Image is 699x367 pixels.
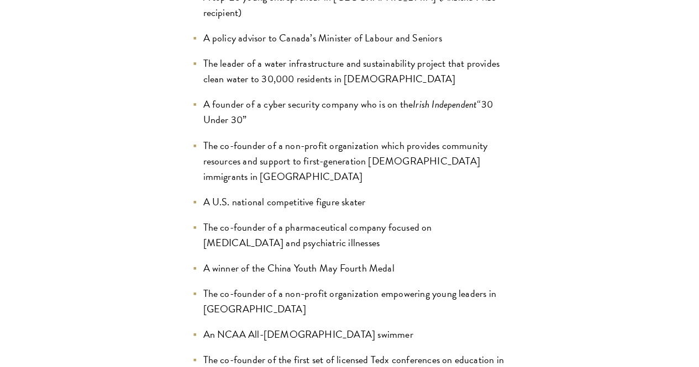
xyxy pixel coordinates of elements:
li: A U.S. national competitive figure skater [192,194,507,210]
em: Irish Independent [413,97,477,111]
li: An NCAA All-[DEMOGRAPHIC_DATA] swimmer [192,327,507,342]
li: The co-founder of a non-profit organization empowering young leaders in [GEOGRAPHIC_DATA] [192,286,507,317]
li: The co-founder of a pharmaceutical company focused on [MEDICAL_DATA] and psychiatric illnesses [192,220,507,251]
li: A winner of the China Youth May Fourth Medal [192,260,507,276]
li: The co-founder of a non-profit organization which provides community resources and support to fir... [192,138,507,184]
li: A founder of a cyber security company who is on the “30 Under 30” [192,97,507,127]
li: A policy advisor to Canada’s Minister of Labour and Seniors [192,30,507,46]
li: The leader of a water infrastructure and sustainability project that provides clean water to 30,0... [192,56,507,87]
